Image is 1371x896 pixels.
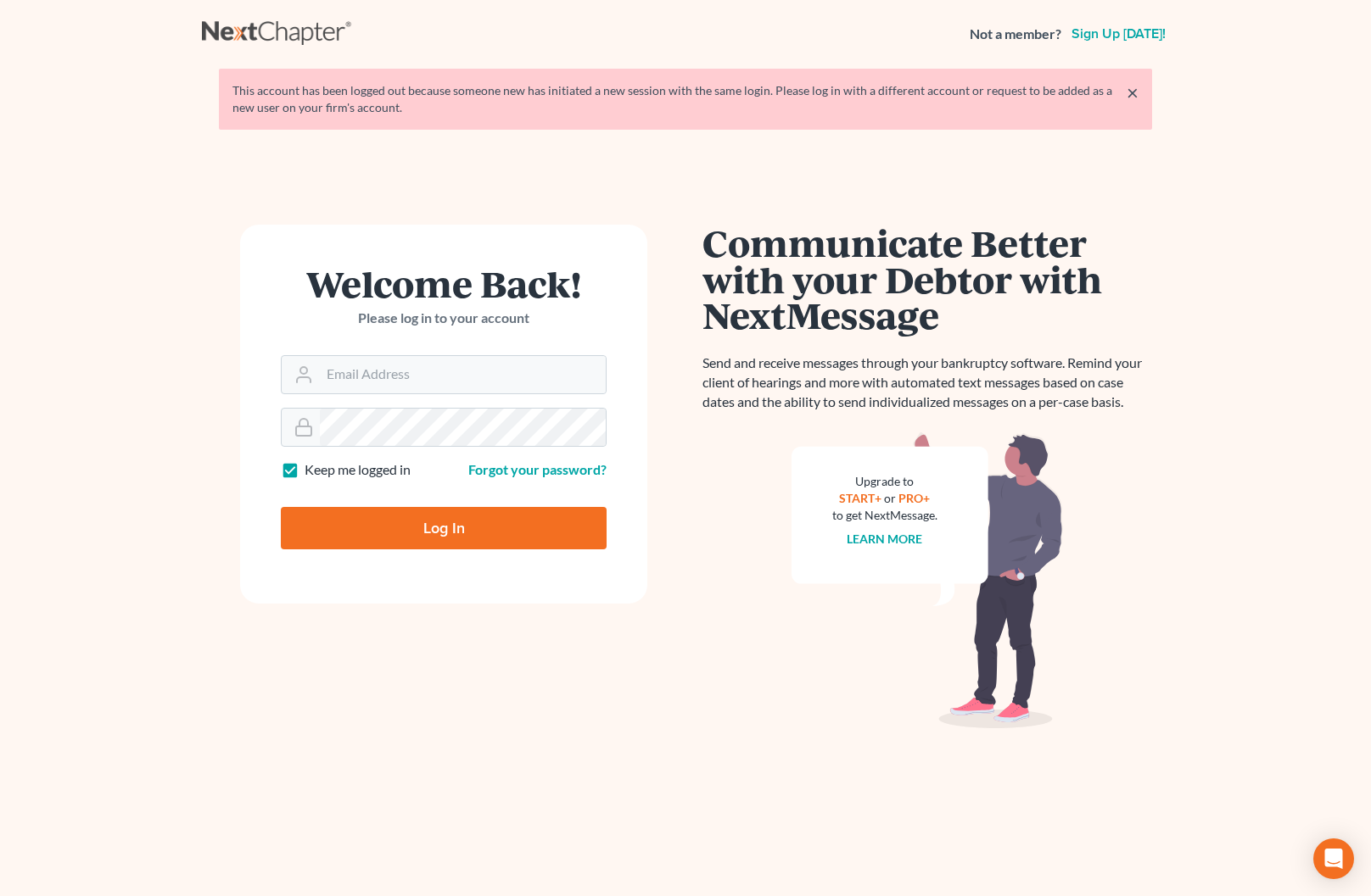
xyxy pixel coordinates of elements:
h1: Communicate Better with your Debtor with NextMessage [702,225,1152,333]
div: to get NextMessage. [832,507,937,524]
div: Open Intercom Messenger [1313,838,1354,879]
a: START+ [840,491,882,505]
input: Email Address [320,356,606,393]
label: Keep me logged in [305,460,411,480]
h1: Welcome Back! [281,265,607,302]
p: Please log in to your account [281,309,607,328]
a: × [1127,82,1139,103]
input: Log In [281,507,607,549]
a: PRO+ [899,491,931,505]
div: This account has been logged out because someone new has initiated a new session with the same lo... [232,82,1139,116]
a: Learn more [848,531,923,546]
a: Sign up [DATE]! [1068,27,1169,41]
img: nextmessage_bg-59042aed3d76b12b5cd301f8e5b87938c9018125f34e5fa2b7a6b67550977c72.svg [792,432,1063,729]
p: Send and receive messages through your bankruptcy software. Remind your client of hearings and mo... [702,353,1152,412]
div: Upgrade to [832,473,937,490]
a: Forgot your password? [468,461,607,477]
strong: Not a member? [970,25,1061,44]
span: or [885,491,897,505]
